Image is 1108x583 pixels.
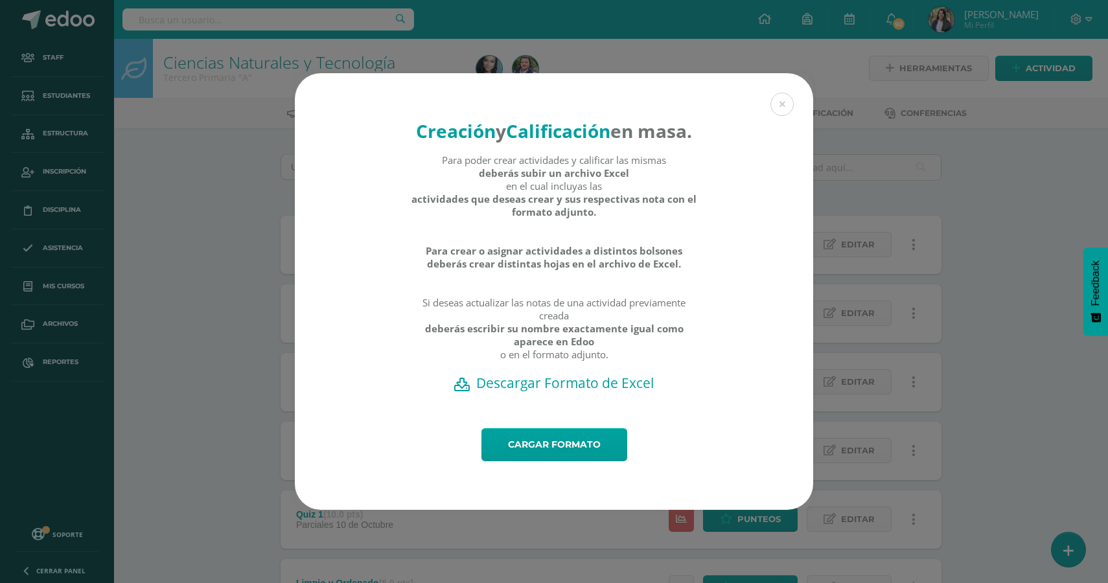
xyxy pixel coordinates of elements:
a: Cargar formato [481,428,627,461]
button: Feedback - Mostrar encuesta [1083,247,1108,336]
h4: en masa. [411,119,698,143]
strong: Calificación [506,119,610,143]
a: Descargar Formato de Excel [317,374,791,392]
strong: deberás escribir su nombre exactamente igual como aparece en Edoo [411,322,698,348]
strong: Para crear o asignar actividades a distintos bolsones deberás crear distintas hojas en el archivo... [411,244,698,270]
strong: actividades que deseas crear y sus respectivas nota con el formato adjunto. [411,192,698,218]
strong: deberás subir un archivo Excel [479,166,629,179]
button: Close (Esc) [770,93,794,116]
strong: Creación [416,119,496,143]
div: Para poder crear actividades y calificar las mismas en el cual incluyas las Si deseas actualizar ... [411,154,698,374]
span: Feedback [1090,260,1102,306]
strong: y [496,119,506,143]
